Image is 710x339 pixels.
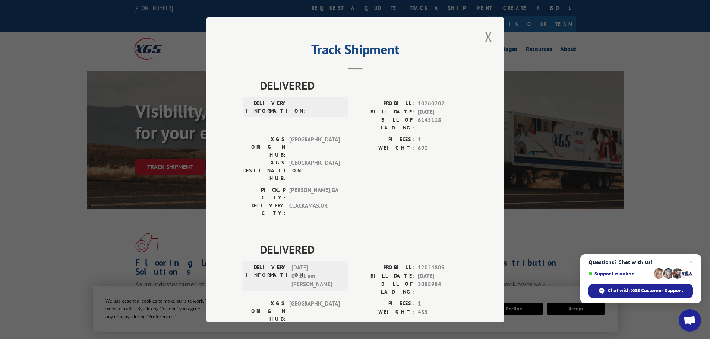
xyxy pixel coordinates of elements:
button: Close modal [482,26,495,47]
span: 6145118 [418,116,467,132]
label: DELIVERY INFORMATION: [246,99,288,115]
span: [DATE] 07:51 am [PERSON_NAME] [291,263,342,289]
span: 1 [418,135,467,144]
label: DELIVERY CITY: [243,202,285,217]
label: WEIGHT: [355,308,414,316]
label: PROBILL: [355,263,414,272]
label: PROBILL: [355,99,414,108]
span: 10260202 [418,99,467,108]
label: XGS DESTINATION HUB: [243,159,285,182]
label: XGS ORIGIN HUB: [243,135,285,159]
span: 12024809 [418,263,467,272]
label: PICKUP CITY: [243,186,285,202]
label: PIECES: [355,135,414,144]
span: [GEOGRAPHIC_DATA] [289,300,340,323]
span: DELIVERED [260,241,467,258]
span: 435 [418,308,467,316]
span: Support is online [588,271,651,276]
span: [PERSON_NAME] , GA [289,186,340,202]
label: PIECES: [355,300,414,308]
span: [GEOGRAPHIC_DATA] [289,135,340,159]
h2: Track Shipment [243,44,467,58]
span: Questions? Chat with us! [588,259,693,265]
label: DELIVERY INFORMATION: [246,263,288,289]
span: Chat with XGS Customer Support [608,287,683,294]
span: 1 [418,300,467,308]
span: [DATE] [418,272,467,280]
label: WEIGHT: [355,144,414,152]
label: BILL OF LADING: [355,116,414,132]
span: Chat with XGS Customer Support [588,284,693,298]
span: DELIVERED [260,77,467,94]
span: CLACKAMAS , OR [289,202,340,217]
span: [DATE] [418,108,467,116]
label: BILL OF LADING: [355,280,414,296]
label: XGS ORIGIN HUB: [243,300,285,323]
label: BILL DATE: [355,108,414,116]
label: BILL DATE: [355,272,414,280]
span: 693 [418,144,467,152]
span: [GEOGRAPHIC_DATA] [289,159,340,182]
span: 3088984 [418,280,467,296]
a: Open chat [679,309,701,332]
